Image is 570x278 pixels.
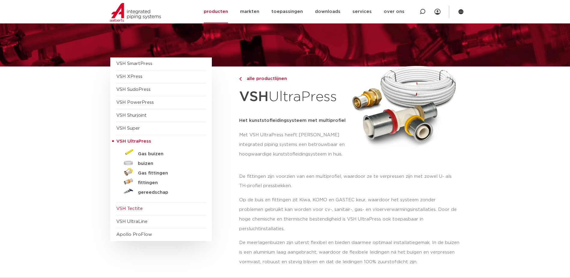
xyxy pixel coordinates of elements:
a: VSH Super [116,126,140,131]
a: VSH XPress [116,74,142,79]
img: chevron-right.svg [239,77,242,81]
h1: UltraPress [239,85,348,109]
a: Gas fittingen [116,167,206,177]
a: gereedschap [116,187,206,196]
p: De meerlagenbuizen zijn uiterst flexibel en bieden daarmee optimaal installatiegemak. In de buize... [239,238,460,267]
p: Met VSH UltraPress heeft [PERSON_NAME] integrated piping systems een betrouwbaar en hoogwaardige ... [239,130,348,159]
a: VSH SudoPress [116,87,151,92]
p: Op de buis en fittingen zit Kiwa, KOMO en GASTEC keur, waardoor het systeem zonder problemen gebr... [239,195,460,234]
a: VSH Tectite [116,206,143,211]
a: VSH SmartPress [116,61,152,66]
a: buizen [116,158,206,167]
h5: Gas buizen [138,151,197,157]
h5: Het kunststofleidingsysteem met multiprofiel [239,116,348,125]
a: fittingen [116,177,206,187]
h5: Gas fittingen [138,171,197,176]
h5: fittingen [138,180,197,186]
a: VSH UltraLine [116,219,148,224]
h5: gereedschap [138,190,197,195]
p: De fittingen zijn voorzien van een multiprofiel, waardoor ze te verpressen zijn met zowel U- als ... [239,172,460,191]
h5: buizen [138,161,197,166]
a: Gas buizen [116,148,206,158]
strong: VSH [239,90,269,104]
span: VSH UltraPress [116,139,151,144]
a: alle productlijnen [239,75,348,82]
span: alle productlijnen [243,76,287,81]
a: VSH PowerPress [116,100,154,105]
a: VSH Shurjoint [116,113,147,118]
a: Apollo ProFlow [116,232,152,237]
